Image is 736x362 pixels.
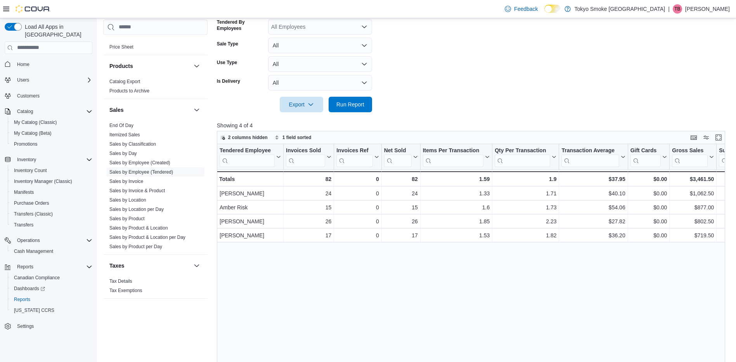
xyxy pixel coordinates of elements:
div: 24 [384,189,418,198]
div: [PERSON_NAME] [220,189,281,198]
div: Invoices Sold [286,147,325,154]
a: Transfers (Classic) [11,209,56,219]
button: 2 columns hidden [217,133,271,142]
a: Products to Archive [109,88,149,94]
div: $3,461.50 [672,174,714,184]
button: Operations [2,235,95,246]
button: Pricing [192,27,201,36]
div: Gross Sales [672,147,708,167]
button: Promotions [8,139,95,150]
a: Sales by Invoice & Product [109,188,165,193]
span: [US_STATE] CCRS [14,307,54,313]
button: Items Per Transaction [423,147,490,167]
div: 1.85 [423,217,490,226]
a: Sales by Location [109,197,146,203]
span: Canadian Compliance [11,273,92,282]
a: Customers [14,91,43,101]
div: 26 [384,217,418,226]
button: Sales [192,105,201,115]
button: All [268,75,372,90]
div: 82 [384,174,417,184]
label: Tendered By Employees [217,19,265,31]
button: Reports [14,262,36,271]
span: Sales by Invoice [109,178,143,184]
div: Totals [219,174,281,184]
div: 0 [336,203,379,212]
div: 1.71 [495,189,556,198]
span: Sales by Invoice & Product [109,188,165,194]
div: 1.9 [495,174,556,184]
span: Transfers [14,222,33,228]
span: Run Report [336,101,364,108]
span: Home [17,61,29,68]
a: Dashboards [8,283,95,294]
span: Reports [11,295,92,304]
span: Inventory [17,157,36,163]
div: 0 [336,217,379,226]
span: 2 columns hidden [228,134,268,141]
a: Feedback [502,1,541,17]
span: Sales by Employee (Created) [109,160,170,166]
a: Settings [14,322,37,331]
div: Products [103,77,208,99]
a: Sales by Day [109,151,137,156]
div: Sales [103,121,208,254]
span: Operations [17,237,40,244]
button: Users [14,75,32,85]
span: Tax Details [109,278,132,284]
span: Manifests [11,188,92,197]
label: Sale Type [217,41,238,47]
button: Transfers [8,219,95,230]
div: 15 [384,203,418,212]
span: My Catalog (Beta) [14,130,52,136]
button: Gross Sales [672,147,714,167]
span: Users [14,75,92,85]
a: Itemized Sales [109,132,140,137]
button: Taxes [192,261,201,270]
button: Qty Per Transaction [495,147,556,167]
div: 1.6 [423,203,490,212]
div: Invoices Ref [336,147,372,154]
span: Sales by Location per Day [109,206,164,212]
a: Purchase Orders [11,198,52,208]
span: Sales by Day [109,150,137,157]
button: Net Sold [384,147,417,167]
span: TB [674,4,680,14]
span: Cash Management [11,247,92,256]
button: My Catalog (Beta) [8,128,95,139]
div: Tendered Employee [220,147,275,154]
span: Settings [14,321,92,331]
input: Dark Mode [544,5,561,13]
span: Sales by Employee (Tendered) [109,169,173,175]
button: Settings [2,320,95,332]
div: $27.82 [561,217,625,226]
div: Pricing [103,42,208,55]
span: Manifests [14,189,34,195]
div: $37.95 [561,174,625,184]
span: Feedback [514,5,538,13]
button: Transaction Average [561,147,625,167]
button: Inventory [14,155,39,164]
div: $1,062.50 [672,189,714,198]
button: Manifests [8,187,95,198]
span: Dashboards [14,285,45,292]
button: All [268,38,372,53]
button: Open list of options [361,24,367,30]
span: Inventory Manager (Classic) [14,178,72,184]
div: 1.59 [423,174,490,184]
span: Promotions [14,141,38,147]
div: Qty Per Transaction [495,147,550,154]
span: My Catalog (Classic) [11,118,92,127]
div: Gross Sales [672,147,708,154]
div: $0.00 [630,217,667,226]
a: End Of Day [109,123,133,128]
div: 0 [336,231,379,240]
span: Canadian Compliance [14,275,60,281]
button: Products [109,62,190,70]
span: Catalog [17,108,33,115]
span: Operations [14,236,92,245]
nav: Complex example [5,56,92,352]
h3: Sales [109,106,124,114]
div: Items Per Transaction [423,147,483,154]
